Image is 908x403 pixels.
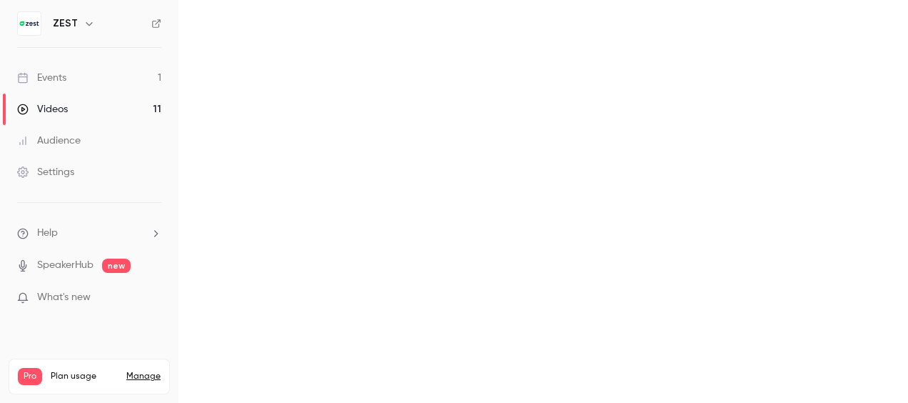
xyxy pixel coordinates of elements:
img: ZEST [18,12,41,35]
div: Settings [17,165,74,179]
span: new [102,259,131,273]
div: Audience [17,134,81,148]
div: Videos [17,102,68,116]
span: What's new [37,290,91,305]
span: Plan usage [51,371,118,382]
li: help-dropdown-opener [17,226,161,241]
a: SpeakerHub [37,258,94,273]
div: Events [17,71,66,85]
h6: ZEST [53,16,78,31]
a: Manage [126,371,161,382]
span: Help [37,226,58,241]
span: Pro [18,368,42,385]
